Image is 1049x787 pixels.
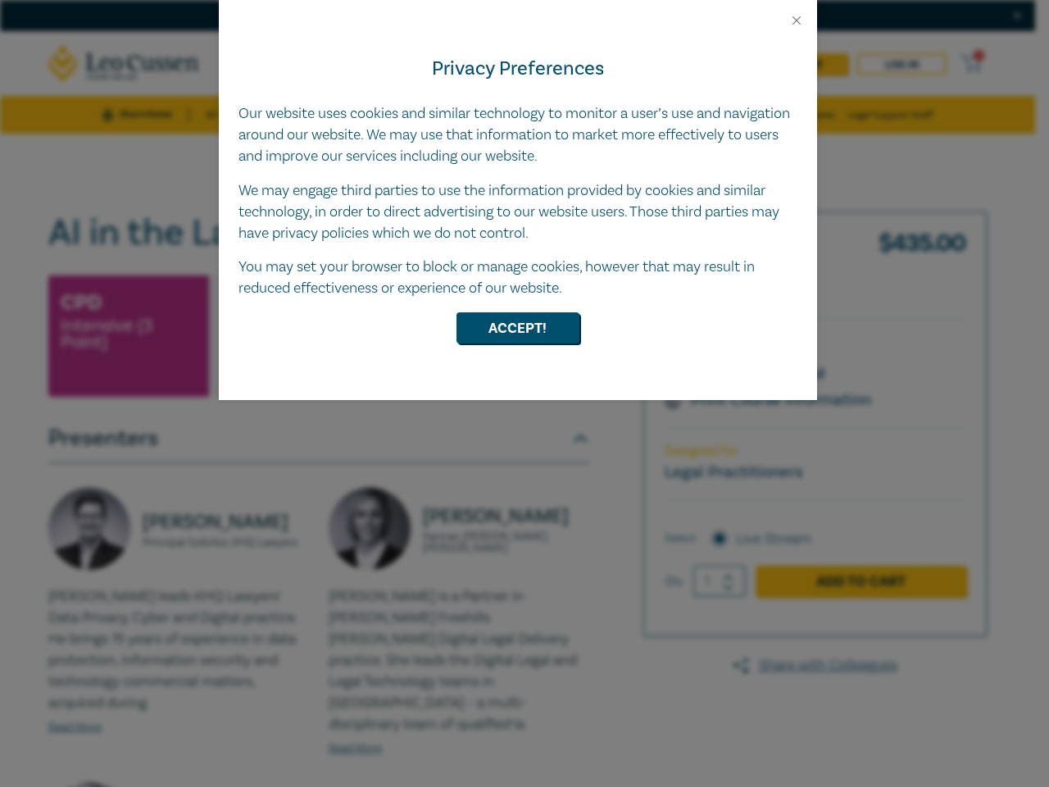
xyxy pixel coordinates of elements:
[789,13,804,28] button: Close
[238,54,797,84] h4: Privacy Preferences
[238,180,797,244] p: We may engage third parties to use the information provided by cookies and similar technology, in...
[238,103,797,167] p: Our website uses cookies and similar technology to monitor a user’s use and navigation around our...
[238,257,797,299] p: You may set your browser to block or manage cookies, however that may result in reduced effective...
[456,312,579,343] button: Accept!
